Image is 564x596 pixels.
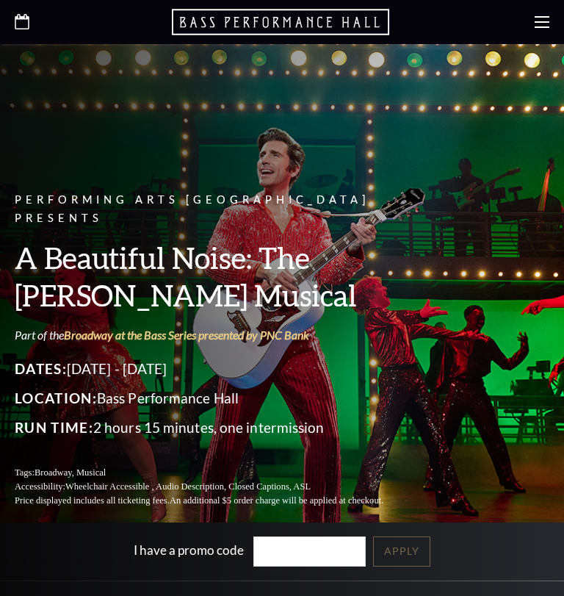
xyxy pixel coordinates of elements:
[15,419,93,436] span: Run Time:
[170,495,383,506] span: An additional $5 order charge will be applied at checkout.
[15,466,419,480] p: Tags:
[15,480,419,494] p: Accessibility:
[15,191,419,228] p: Performing Arts [GEOGRAPHIC_DATA] Presents
[15,360,67,377] span: Dates:
[15,387,419,410] p: Bass Performance Hall
[65,481,311,492] span: Wheelchair Accessible , Audio Description, Closed Captions, ASL
[15,357,419,381] p: [DATE] - [DATE]
[64,328,309,342] a: Broadway at the Bass Series presented by PNC Bank
[15,494,419,508] p: Price displayed includes all ticketing fees.
[35,467,106,478] span: Broadway, Musical
[134,542,244,558] label: I have a promo code
[15,327,419,343] p: Part of the
[15,416,419,439] p: 2 hours 15 minutes, one intermission
[15,239,419,314] h3: A Beautiful Noise: The [PERSON_NAME] Musical
[15,389,97,406] span: Location:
